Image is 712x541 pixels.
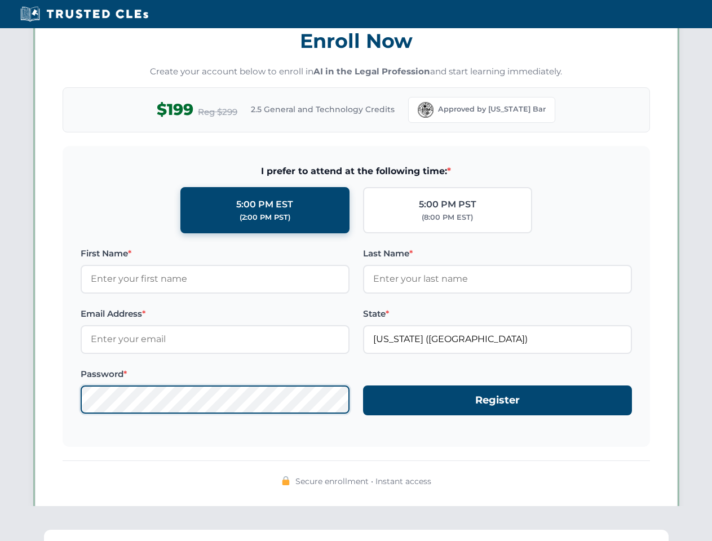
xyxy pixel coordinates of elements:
[81,367,350,381] label: Password
[63,65,650,78] p: Create your account below to enroll in and start learning immediately.
[81,325,350,353] input: Enter your email
[295,475,431,487] span: Secure enrollment • Instant access
[251,103,395,116] span: 2.5 General and Technology Credits
[418,102,434,118] img: Florida Bar
[236,197,293,212] div: 5:00 PM EST
[81,307,350,321] label: Email Address
[419,197,476,212] div: 5:00 PM PST
[198,105,237,119] span: Reg $299
[363,307,632,321] label: State
[363,247,632,260] label: Last Name
[313,66,430,77] strong: AI in the Legal Profession
[63,23,650,59] h3: Enroll Now
[438,104,546,115] span: Approved by [US_STATE] Bar
[363,265,632,293] input: Enter your last name
[157,97,193,122] span: $199
[363,325,632,353] input: Florida (FL)
[363,385,632,415] button: Register
[81,164,632,179] span: I prefer to attend at the following time:
[17,6,152,23] img: Trusted CLEs
[281,476,290,485] img: 🔒
[81,247,350,260] label: First Name
[422,212,473,223] div: (8:00 PM EST)
[81,265,350,293] input: Enter your first name
[240,212,290,223] div: (2:00 PM PST)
